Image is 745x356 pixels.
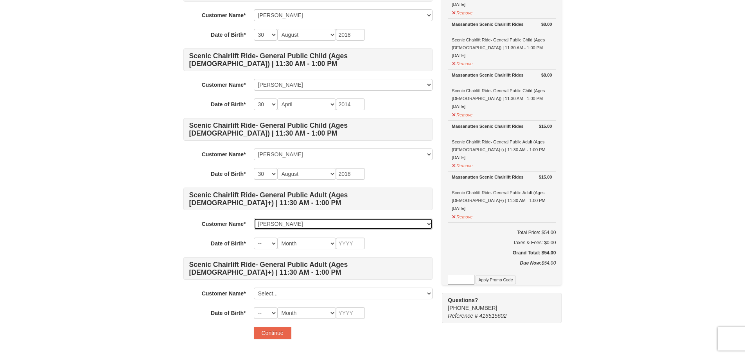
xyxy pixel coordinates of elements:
[448,297,478,303] strong: Questions?
[448,259,556,275] div: $54.00
[452,160,473,170] button: Remove
[541,71,552,79] strong: $8.00
[202,221,246,227] strong: Customer Name*
[336,307,365,319] input: YYYY
[479,313,507,319] span: 416515602
[183,188,433,210] h4: Scenic Chairlift Ride- General Public Adult (Ages [DEMOGRAPHIC_DATA]+) | 11:30 AM - 1:00 PM
[452,71,552,79] div: Massanutten Scenic Chairlift Rides
[202,82,246,88] strong: Customer Name*
[541,20,552,28] strong: $8.00
[202,12,246,18] strong: Customer Name*
[448,296,548,311] span: [PHONE_NUMBER]
[452,20,552,59] div: Scenic Chairlift Ride- General Public Child (Ages [DEMOGRAPHIC_DATA]) | 11:30 AM - 1:00 PM [DATE]
[183,118,433,141] h4: Scenic Chairlift Ride- General Public Child (Ages [DEMOGRAPHIC_DATA]) | 11:30 AM - 1:00 PM
[452,173,552,181] div: Massanutten Scenic Chairlift Rides
[452,71,552,110] div: Scenic Chairlift Ride- General Public Child (Ages [DEMOGRAPHIC_DATA]) | 11:30 AM - 1:00 PM [DATE]
[448,313,478,319] span: Reference #
[211,101,246,107] strong: Date of Birth*
[183,257,433,280] h4: Scenic Chairlift Ride- General Public Adult (Ages [DEMOGRAPHIC_DATA]+) | 11:30 AM - 1:00 PM
[183,48,433,71] h4: Scenic Chairlift Ride- General Public Child (Ages [DEMOGRAPHIC_DATA]) | 11:30 AM - 1:00 PM
[211,32,246,38] strong: Date of Birth*
[452,122,552,161] div: Scenic Chairlift Ride- General Public Adult (Ages [DEMOGRAPHIC_DATA]+) | 11:30 AM - 1:00 PM [DATE]
[336,98,365,110] input: YYYY
[448,229,556,236] h6: Total Price: $54.00
[448,239,556,247] div: Taxes & Fees: $0.00
[452,58,473,68] button: Remove
[336,168,365,180] input: YYYY
[211,240,246,247] strong: Date of Birth*
[452,109,473,119] button: Remove
[336,29,365,41] input: YYYY
[452,122,552,130] div: Massanutten Scenic Chairlift Rides
[452,7,473,17] button: Remove
[448,249,556,257] h5: Grand Total: $54.00
[202,151,246,157] strong: Customer Name*
[202,290,246,297] strong: Customer Name*
[539,173,552,181] strong: $15.00
[520,260,541,266] strong: Due Now:
[539,122,552,130] strong: $15.00
[254,327,291,339] button: Continue
[452,173,552,212] div: Scenic Chairlift Ride- General Public Adult (Ages [DEMOGRAPHIC_DATA]+) | 11:30 AM - 1:00 PM [DATE]
[476,275,515,284] button: Apply Promo Code
[211,310,246,316] strong: Date of Birth*
[452,211,473,221] button: Remove
[211,171,246,177] strong: Date of Birth*
[336,238,365,249] input: YYYY
[452,20,552,28] div: Massanutten Scenic Chairlift Rides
